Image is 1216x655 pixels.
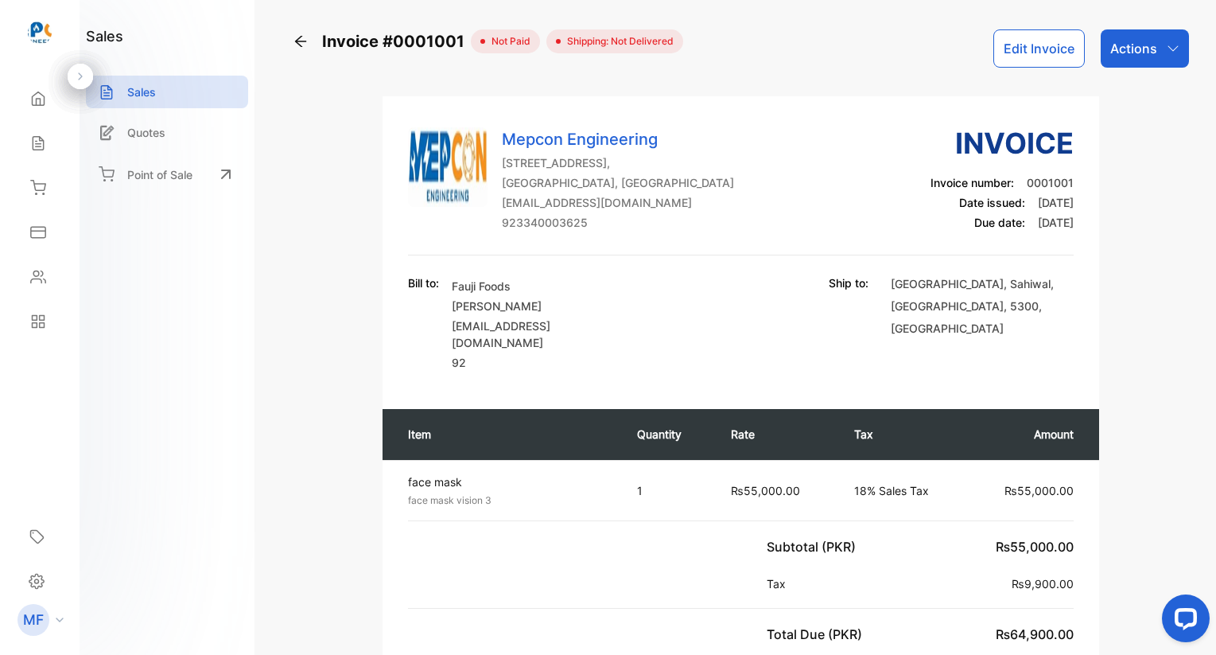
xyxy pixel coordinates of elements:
p: Subtotal (PKR) [767,537,862,556]
img: Company Logo [408,127,488,207]
p: Amount [984,426,1074,443]
span: ₨9,900.00 [1012,577,1074,591]
span: , 5300 [1004,299,1039,313]
span: Shipping: Not Delivered [561,34,674,49]
p: [STREET_ADDRESS], [502,154,734,171]
button: Actions [1101,29,1189,68]
p: Ship to: [829,275,868,291]
p: Sales [127,84,156,100]
p: [EMAIL_ADDRESS][DOMAIN_NAME] [452,318,635,351]
p: Tax [854,426,953,443]
p: [GEOGRAPHIC_DATA], [GEOGRAPHIC_DATA] [502,174,734,191]
p: face mask [408,474,609,490]
span: Invoice number: [930,176,1014,189]
p: Item [408,426,606,443]
a: Quotes [86,116,248,149]
span: [GEOGRAPHIC_DATA] [891,277,1004,290]
span: 0001001 [1027,176,1074,189]
iframe: LiveChat chat widget [1149,588,1216,655]
p: 18% Sales Tax [854,482,953,499]
span: [DATE] [1038,196,1074,209]
button: Edit Invoice [993,29,1085,68]
span: ₨55,000.00 [1004,484,1074,497]
p: face mask vision 3 [408,493,609,508]
p: 923340003625 [502,214,734,231]
span: Date issued: [959,196,1025,209]
p: Quotes [127,124,165,141]
p: 1 [637,482,698,499]
span: ₨64,900.00 [996,626,1074,642]
span: ₨55,000.00 [731,484,800,497]
a: Sales [86,76,248,108]
span: Due date: [974,216,1025,229]
p: Fauji Foods [452,278,635,294]
h1: sales [86,25,123,47]
p: Actions [1110,39,1157,58]
span: Invoice #0001001 [322,29,471,53]
span: , Sahiwal [1004,277,1051,290]
p: Quantity [637,426,698,443]
span: ₨55,000.00 [996,539,1074,555]
p: [EMAIL_ADDRESS][DOMAIN_NAME] [502,194,734,211]
p: MF [23,610,44,630]
p: Rate [731,426,822,443]
p: Point of Sale [127,166,192,183]
p: Total Due (PKR) [767,625,868,644]
p: Mepcon Engineering [502,127,734,151]
h3: Invoice [930,122,1074,165]
p: 92 [452,354,635,371]
p: [PERSON_NAME] [452,298,635,314]
img: logo [28,21,52,45]
a: Point of Sale [86,157,248,192]
span: not paid [485,34,530,49]
p: Bill to: [408,275,439,291]
p: Tax [767,575,792,592]
span: [DATE] [1038,216,1074,229]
